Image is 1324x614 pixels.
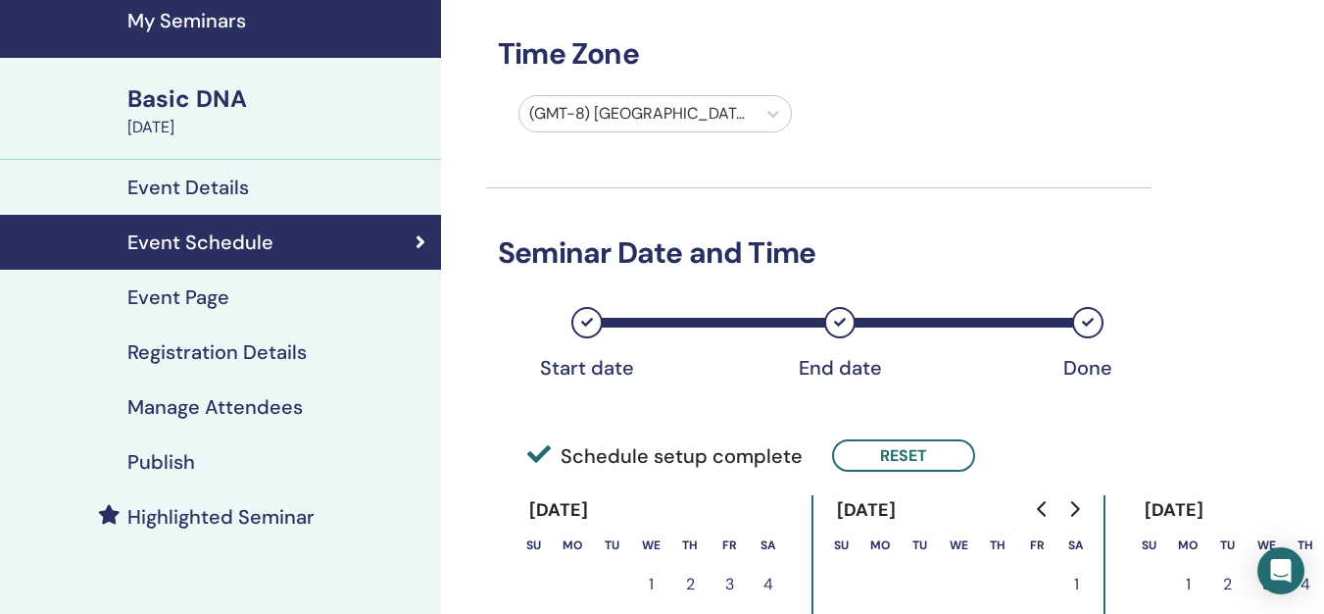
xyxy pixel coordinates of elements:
div: [DATE] [127,116,429,139]
h3: Seminar Date and Time [486,235,1152,271]
button: 1 [1056,565,1096,604]
th: Tuesday [592,526,631,565]
h4: Manage Attendees [127,395,303,419]
th: Sunday [821,526,860,565]
h4: Event Schedule [127,230,273,254]
h4: Publish [127,450,195,474]
div: [DATE] [514,495,605,526]
th: Monday [553,526,592,565]
div: End date [791,356,889,380]
div: Basic DNA [127,82,429,116]
th: Tuesday [1207,526,1247,565]
th: Monday [860,526,900,565]
th: Thursday [978,526,1017,565]
div: [DATE] [821,495,912,526]
button: 1 [631,565,670,604]
button: 3 [1247,565,1286,604]
th: Friday [1017,526,1056,565]
th: Wednesday [631,526,670,565]
div: Done [1039,356,1137,380]
button: 2 [670,565,710,604]
th: Monday [1168,526,1207,565]
h4: My Seminars [127,9,429,32]
div: Start date [538,356,636,380]
span: Schedule setup complete [527,441,803,471]
button: 2 [1207,565,1247,604]
h4: Registration Details [127,340,307,364]
th: Wednesday [939,526,978,565]
th: Saturday [1056,526,1096,565]
th: Friday [710,526,749,565]
button: Go to previous month [1027,489,1058,529]
th: Wednesday [1247,526,1286,565]
th: Tuesday [900,526,939,565]
th: Saturday [749,526,788,565]
button: Go to next month [1058,489,1090,529]
h4: Highlighted Seminar [127,505,315,529]
div: [DATE] [1129,495,1220,526]
th: Thursday [670,526,710,565]
div: Open Intercom Messenger [1257,547,1304,594]
button: 4 [749,565,788,604]
button: 3 [710,565,749,604]
h3: Time Zone [486,36,1152,72]
th: Sunday [1129,526,1168,565]
h4: Event Details [127,176,249,199]
button: 1 [1168,565,1207,604]
a: Basic DNA[DATE] [116,82,441,139]
button: Reset [832,439,975,472]
th: Sunday [514,526,553,565]
h4: Event Page [127,285,229,309]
